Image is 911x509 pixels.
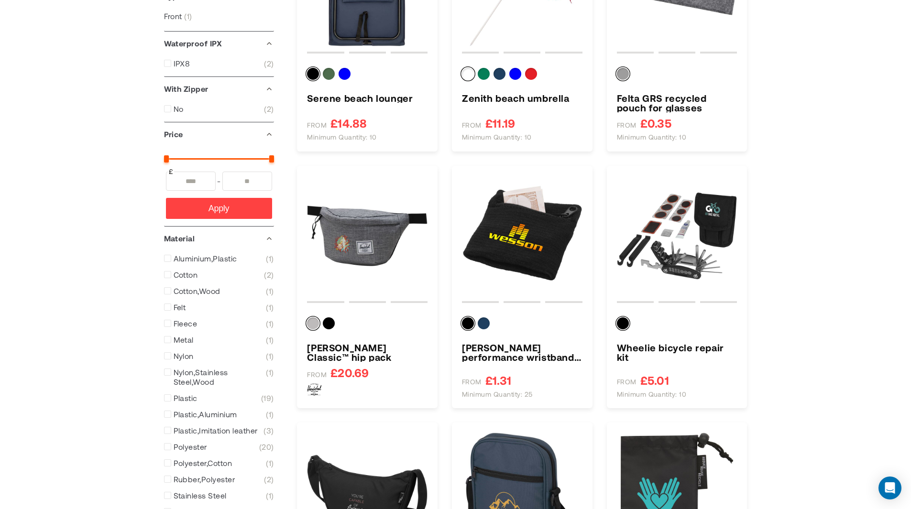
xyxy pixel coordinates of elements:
[330,117,367,129] span: £14.88
[478,68,490,80] div: Green
[640,117,671,129] span: £0.35
[261,393,274,403] span: 19
[164,458,274,468] a: Polyester,Cotton 1
[478,317,490,329] div: Navy
[164,410,274,419] a: Plastic,Aluminium 1
[174,426,258,435] span: Plastic,Imitation leather
[307,343,428,362] a: Herschel Classic™ hip pack
[266,254,274,263] span: 1
[617,68,737,84] div: Colour
[307,383,321,396] img: Herschel
[266,351,274,361] span: 1
[307,93,428,103] a: Serene beach lounger
[307,370,327,379] span: FROM
[617,317,737,333] div: Colour
[617,93,737,112] a: Felta GRS recycled pouch for glasses
[174,254,237,263] span: Aluminium,Plastic
[462,68,582,84] div: Colour
[525,68,537,80] div: Red
[174,410,237,419] span: Plastic,Aluminium
[164,368,274,387] a: Nylon,Stainless Steel,Wood 1
[462,343,582,362] h3: [PERSON_NAME] performance wristband with zippered pocket
[462,68,474,80] div: White
[164,122,274,146] div: Price
[164,335,274,345] a: Metal 1
[878,477,901,499] div: Open Intercom Messenger
[263,426,274,435] span: 3
[174,335,194,345] span: Metal
[174,475,235,484] span: Rubber,Polyester
[164,491,274,500] a: Stainless Steel 1
[164,303,274,312] a: Felt 1
[330,367,369,379] span: £20.69
[307,121,327,130] span: FROM
[266,410,274,419] span: 1
[174,59,190,68] span: IPX8
[164,11,192,21] a: Front 1
[307,68,428,84] div: Colour
[266,491,274,500] span: 1
[264,475,274,484] span: 2
[462,93,582,103] a: Zenith beach umbrella
[323,317,335,329] div: Solid black
[166,198,272,219] button: Apply
[174,303,186,312] span: Felt
[323,68,335,80] div: Forest green
[164,319,274,328] a: Fleece 1
[485,117,515,129] span: £11.19
[174,319,198,328] span: Fleece
[174,368,266,387] span: Nylon,Stainless Steel,Wood
[259,442,274,452] span: 20
[617,176,737,296] a: Wheelie bicycle repair kit
[174,491,227,500] span: Stainless Steel
[307,317,319,329] div: Heather grey
[164,286,274,296] a: Cotton,Wood 1
[164,104,274,114] a: No 2
[266,458,274,468] span: 1
[174,286,220,296] span: Cotton,Wood
[266,368,274,387] span: 1
[164,227,274,250] div: Material
[494,68,505,80] div: Navy
[168,167,174,176] span: £
[462,343,582,362] a: Brisky performance wristband with zippered pocket
[184,11,192,21] span: 1
[307,68,319,80] div: Solid black
[222,172,272,191] input: To
[462,317,582,333] div: Colour
[174,442,207,452] span: Polyester
[617,133,687,141] span: Minimum quantity: 10
[216,172,222,191] span: -
[174,270,198,280] span: Cotton
[164,32,274,55] div: Waterproof IPX
[462,176,582,296] img: Brisky performance wristband with zippered pocket
[266,335,274,345] span: 1
[164,77,274,101] div: With Zipper
[617,378,637,386] span: FROM
[617,317,629,329] div: Solid black
[462,390,533,399] span: Minimum quantity: 25
[339,68,351,80] div: Blue
[174,458,232,468] span: Polyester,Cotton
[264,59,274,68] span: 2
[617,121,637,130] span: FROM
[462,317,474,329] div: Solid black
[266,319,274,328] span: 1
[266,286,274,296] span: 1
[462,133,532,141] span: Minimum quantity: 10
[164,11,182,21] span: Front
[164,59,274,68] a: IPX8 2
[617,343,737,362] h3: Wheelie bicycle repair kit
[174,104,184,114] span: No
[164,442,274,452] a: Polyester 20
[174,393,198,403] span: Plastic
[462,378,482,386] span: FROM
[509,68,521,80] div: Blue
[307,317,428,333] div: Colour
[307,176,428,296] img: Herschel Classic™ hip pack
